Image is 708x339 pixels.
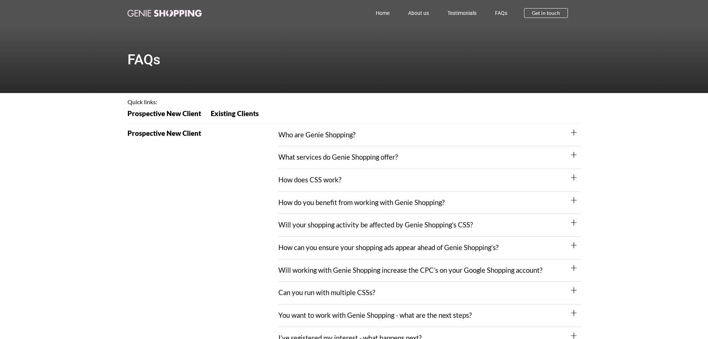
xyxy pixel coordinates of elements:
[278,221,473,229] a: Will your shopping activity be affected by Genie Shopping’s CSS?
[278,311,472,319] a: You want to work with Genie Shopping - what are the next steps?
[278,282,581,304] div: Can you run with multiple CSSs?
[211,110,259,117] span: Existing Clients
[278,304,581,327] div: You want to work with Genie Shopping - what are the next steps?
[206,110,264,122] a: Existing Clients
[278,153,398,161] a: What services do Genie Shopping offer?
[366,4,399,22] a: Home
[278,243,498,252] a: How can you ensure your shopping ads appear ahead of Genie Shopping’s?
[278,259,581,282] div: Will working with Genie Shopping increase the CPC’s on your Google Shopping account?
[399,4,438,22] a: About us
[524,8,568,18] a: Get in touch
[278,214,581,237] div: Will your shopping activity be affected by Genie Shopping’s CSS?
[278,237,581,259] div: How can you ensure your shopping ads appear ahead of Genie Shopping’s?
[532,10,560,16] span: Get in touch
[278,131,355,139] a: Who are Genie Shopping?
[235,4,517,22] nav: Menu
[278,146,581,169] div: What services do Genie Shopping offer?
[278,176,341,184] a: How does CSS work?
[127,110,206,122] a: Prospective New Client
[127,110,201,117] span: Prospective New Client
[278,288,375,297] a: Can you run with multiple CSSs?
[278,169,581,192] div: How does CSS work?
[278,266,542,274] a: Will working with Genie Shopping increase the CPC’s on your Google Shopping account?
[127,10,202,17] img: genie-shopping-logo
[127,99,581,105] h4: Quick links:
[127,130,279,137] h2: Prospective New Client
[127,52,581,67] h1: FAQs
[278,124,581,147] div: Who are Genie Shopping?
[438,4,486,22] a: Testimonials
[278,198,444,207] a: How do you benefit from working with Genie Shopping?
[486,4,517,22] a: FAQs
[278,192,581,214] div: How do you benefit from working with Genie Shopping?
